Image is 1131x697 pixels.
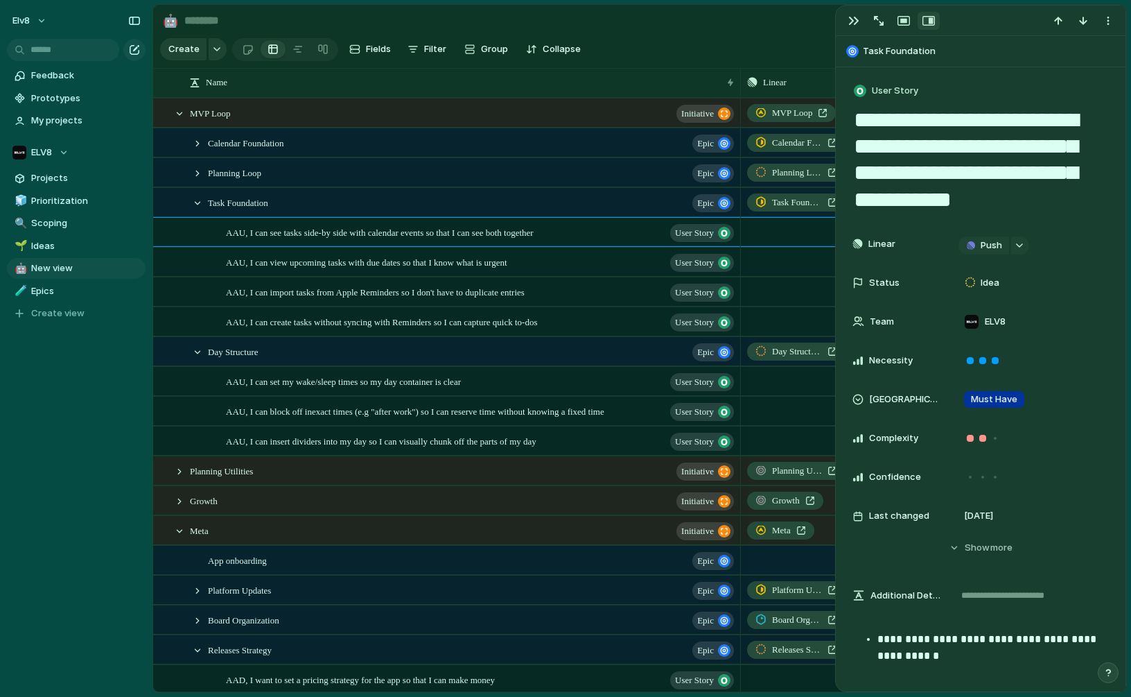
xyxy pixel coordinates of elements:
[747,134,845,152] a: Calendar Foundation
[7,258,146,279] a: 🤖New view
[868,237,895,251] span: Linear
[670,284,734,302] button: User Story
[863,44,1119,58] span: Task Foundation
[206,76,227,89] span: Name
[226,284,525,300] span: AAU, I can import tasks from Apple Reminders so I don't have to duplicate entries
[681,492,714,511] span: initiative
[424,42,446,56] span: Filter
[692,343,734,361] button: Epic
[681,462,714,481] span: initiative
[31,146,52,160] span: ELV8
[226,254,507,270] span: AAU, I can view upcoming tasks with due dates so that I know what is urgent
[763,76,787,89] span: Linear
[872,84,918,98] span: User Story
[670,433,734,451] button: User Story
[772,196,822,209] span: Task Foundation
[870,315,894,329] span: Team
[697,611,714,630] span: Epic
[31,216,141,230] span: Scoping
[208,194,268,210] span: Task Foundation
[12,216,26,230] button: 🔍
[208,642,272,657] span: Releases Strategy
[190,463,253,479] span: Planning Utilities
[7,236,146,257] a: 🌱Ideas
[31,92,141,105] span: Prototypes
[985,315,1006,329] span: ELV8
[12,261,26,275] button: 🤖
[208,135,283,150] span: Calendar Foundation
[747,611,845,629] a: Board Organization
[772,613,822,627] span: Board Organization
[772,166,822,180] span: Planning Loop
[697,581,714,601] span: Epic
[12,239,26,253] button: 🌱
[675,432,714,451] span: User Story
[772,494,800,508] span: Growth
[670,373,734,391] button: User Story
[747,581,845,599] a: Platform Updates
[208,582,271,598] span: Platform Updates
[852,535,1109,560] button: Showmore
[31,261,141,275] span: New view
[7,142,146,163] button: ELV8
[692,194,734,212] button: Epic
[869,393,941,406] span: [GEOGRAPHIC_DATA]
[692,164,734,182] button: Epic
[772,464,822,478] span: Planning Utilities
[675,313,714,332] span: User Story
[971,393,1017,406] span: Must Have
[226,403,604,419] span: AAU, I can block off inexact times (e.g "after work") so I can reserve time without knowing a fix...
[747,522,814,540] a: Meta
[676,463,734,481] button: initiative
[31,194,141,208] span: Prioritization
[851,81,922,101] button: User Story
[747,641,845,659] a: Releases Strategy
[772,643,822,657] span: Releases Strategy
[675,283,714,302] span: User Story
[31,114,141,128] span: My projects
[670,403,734,421] button: User Story
[670,671,734,689] button: User Story
[190,105,230,121] span: MVP Loop
[692,612,734,630] button: Epic
[481,42,508,56] span: Group
[7,88,146,109] a: Prototypes
[15,238,24,254] div: 🌱
[747,164,845,182] a: Planning Loop
[15,261,24,277] div: 🤖
[772,524,791,537] span: Meta
[160,38,207,60] button: Create
[226,373,461,389] span: AAU, I can set my wake/sleep times so my day container is clear
[159,10,182,32] button: 🤖
[190,492,218,508] span: Growth
[772,106,812,120] span: MVP Loop
[869,354,913,368] span: Necessity
[697,134,714,153] span: Epic
[366,42,391,56] span: Fields
[190,522,209,538] span: Meta
[869,470,921,484] span: Confidence
[697,164,714,183] span: Epic
[747,104,836,122] a: MVP Loop
[7,110,146,131] a: My projects
[675,253,714,273] span: User Story
[7,213,146,234] div: 🔍Scoping
[772,345,822,359] span: Day Structure
[958,236,1009,255] button: Push
[681,104,714,123] span: initiative
[670,254,734,272] button: User Story
[981,276,999,290] span: Idea
[965,541,990,555] span: Show
[12,14,30,28] span: elv8
[226,224,534,240] span: AAU, I can see tasks side-by side with calendar events so that I can see both together
[697,193,714,213] span: Epic
[226,433,536,449] span: AAU, I can insert dividers into my day so I can visually chunk off the parts of my day
[226,671,495,687] span: AAD, I want to set a pricing strategy for the app so that I can make money
[7,191,146,212] div: 🧊Prioritization
[344,38,396,60] button: Fields
[6,10,54,32] button: elv8
[870,589,941,603] span: Additional Detail
[7,281,146,302] a: 🧪Epics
